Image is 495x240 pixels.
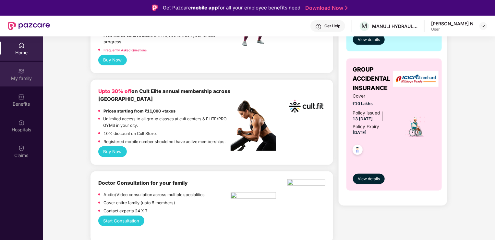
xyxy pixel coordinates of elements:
[98,146,127,157] button: Buy Now
[405,115,427,138] img: icon
[324,23,340,29] div: Get Help
[353,93,397,100] span: Cover
[350,143,366,159] img: svg+xml;base64,PHN2ZyB4bWxucz0iaHR0cDovL3d3dy53My5vcmcvMjAwMC9zdmciIHdpZHRoPSI0OC45NDMiIGhlaWdodD...
[98,180,188,186] b: Doctor Consultation for your family
[98,216,144,226] button: Start Consultation
[353,34,385,45] button: View details
[98,88,230,102] b: on Cult Elite annual membership across [GEOGRAPHIC_DATA]
[103,32,231,45] p: worth ₹5,999 to track your fitness progress
[431,27,474,32] div: User
[353,130,367,135] span: [DATE]
[18,68,25,74] img: svg+xml;base64,PHN2ZyB3aWR0aD0iMjAiIGhlaWdodD0iMjAiIHZpZXdCb3g9IjAgMCAyMCAyMCIgZmlsbD0ibm9uZSIgeG...
[287,179,325,188] img: ekin.png
[353,116,373,121] span: 13 [DATE]
[18,42,25,49] img: svg+xml;base64,PHN2ZyBpZD0iSG9tZSIgeG1sbnM9Imh0dHA6Ly93d3cudzMub3JnLzIwMDAvc3ZnIiB3aWR0aD0iMjAiIG...
[362,22,368,30] span: M
[353,65,397,93] span: GROUP ACCIDENTAL INSURANCE
[191,5,218,11] strong: mobile app
[481,23,486,29] img: svg+xml;base64,PHN2ZyBpZD0iRHJvcGRvd24tMzJ4MzIiIHhtbG5zPSJodHRwOi8vd3d3LnczLm9yZy8yMDAwL3N2ZyIgd2...
[393,71,439,87] img: insurerLogo
[103,116,231,129] p: Unlimited access to all group classes at cult centers & ELITE/PRO GYMS in your city.
[103,208,148,214] p: Contact experts 24 X 7
[103,192,205,198] p: Audio/Video consultation across multiple specialities
[353,110,380,116] div: Policy issued
[152,5,158,11] img: Logo
[163,4,300,12] div: Get Pazcare for all your employee benefits need
[353,100,397,107] span: ₹10 Lakhs
[18,119,25,126] img: svg+xml;base64,PHN2ZyBpZD0iSG9zcGl0YWxzIiB4bWxucz0iaHR0cDovL3d3dy53My5vcmcvMjAwMC9zdmciIHdpZHRoPS...
[103,109,175,113] strong: Prices starting from ₹11,000 +taxes
[345,5,348,11] img: Stroke
[98,88,131,94] b: Upto 30% off
[103,130,157,137] p: 10% discount on Cult Store.
[103,139,225,145] p: Registered mobile number should not have active memberships.
[372,23,417,29] div: MANULI HYDRAULICS CONNECTORS INDIA PRIVATE LIMITED
[353,174,385,184] button: View details
[103,200,175,206] p: Cover entire family (upto 5 members)
[103,48,148,52] a: Frequently Asked Questions!
[358,176,380,182] span: View details
[98,55,127,65] button: Buy Now
[315,23,322,30] img: svg+xml;base64,PHN2ZyBpZD0iSGVscC0zMngzMiIgeG1sbnM9Imh0dHA6Ly93d3cudzMub3JnLzIwMDAvc3ZnIiB3aWR0aD...
[358,37,380,43] span: View details
[8,22,50,30] img: New Pazcare Logo
[18,94,25,100] img: svg+xml;base64,PHN2ZyBpZD0iQmVuZWZpdHMiIHhtbG5zPSJodHRwOi8vd3d3LnczLm9yZy8yMDAwL3N2ZyIgd2lkdGg9Ij...
[431,20,474,27] div: [PERSON_NAME] N
[305,5,346,11] a: Download Now
[18,145,25,152] img: svg+xml;base64,PHN2ZyBpZD0iQ2xhaW0iIHhtbG5zPSJodHRwOi8vd3d3LnczLm9yZy8yMDAwL3N2ZyIgd2lkdGg9IjIwIi...
[231,100,276,151] img: pc2.png
[353,123,380,130] div: Policy Expiry
[287,87,325,126] img: cult.png
[231,192,276,201] img: hcp.png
